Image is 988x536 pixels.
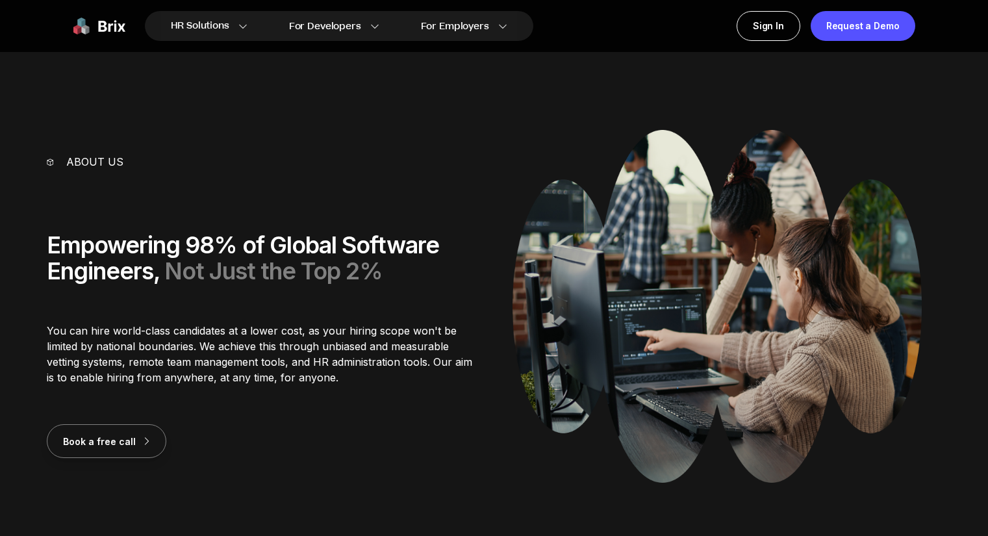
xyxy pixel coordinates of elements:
[513,130,922,483] img: About Us
[289,19,361,33] span: For Developers
[811,11,915,41] a: Request a Demo
[737,11,800,41] a: Sign In
[164,257,383,285] span: Not Just the Top 2%
[421,19,489,33] span: For Employers
[47,232,475,284] div: Empowering 98% of Global Software Engineers,
[171,16,229,36] span: HR Solutions
[47,424,166,458] button: Book a free call
[47,323,475,385] p: You can hire world-class candidates at a lower cost, as your hiring scope won't be limited by nat...
[66,154,123,170] p: About us
[47,159,53,166] img: vector
[47,435,166,448] a: Book a free call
